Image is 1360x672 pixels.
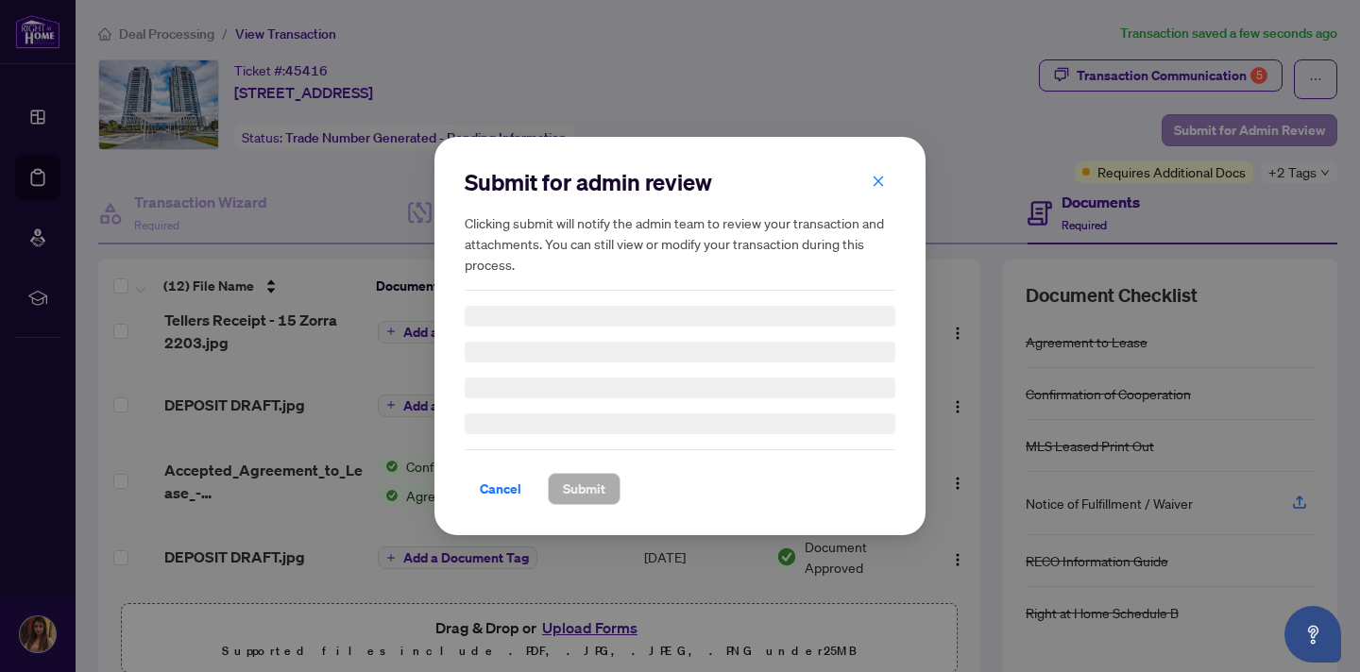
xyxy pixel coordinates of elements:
[465,167,895,197] h2: Submit for admin review
[465,473,536,505] button: Cancel
[548,473,620,505] button: Submit
[480,474,521,504] span: Cancel
[465,212,895,275] h5: Clicking submit will notify the admin team to review your transaction and attachments. You can st...
[1284,606,1341,663] button: Open asap
[872,175,885,188] span: close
